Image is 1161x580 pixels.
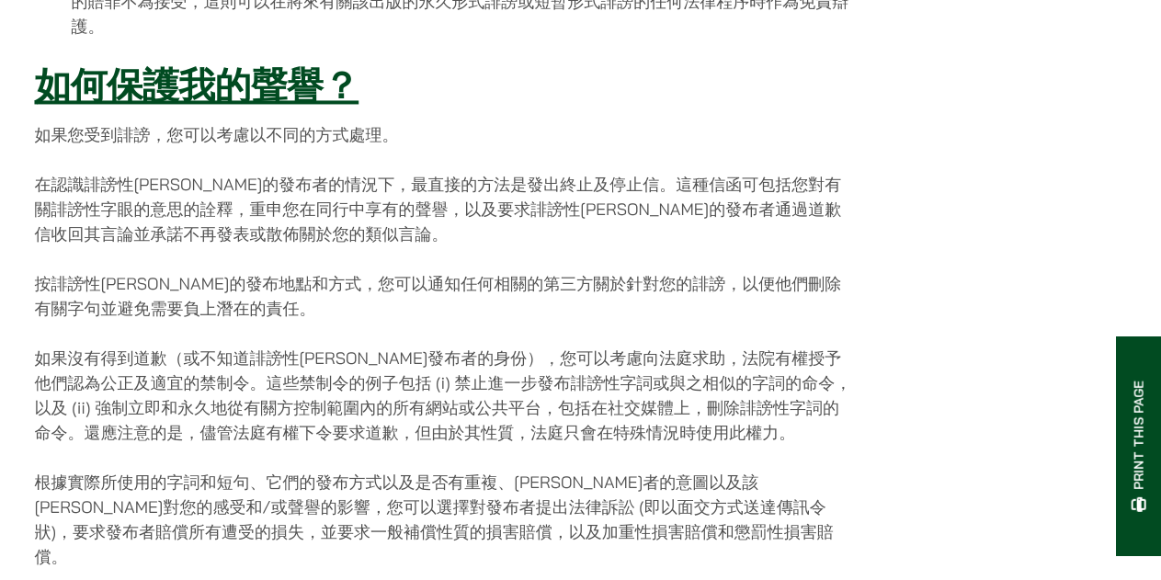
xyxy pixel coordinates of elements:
u: 如何保護我的聲譽？ [35,62,359,109]
p: 根據實際所使用的字詞和短句、它們的發布方式以及是否有重複、[PERSON_NAME]者的意圖以及該[PERSON_NAME]對您的感受和/或聲譽的影響，您可以選擇對發布者提出法律訴訟 (即以面交... [35,470,854,569]
p: 在認識誹謗性[PERSON_NAME]的發布者的情況下，最直接的方法是發出終止及停止信。這種信函可包括您對有關誹謗性字眼的意思的詮釋，重申您在同行中享有的聲譽，以及要求誹謗性[PERSON_NA... [35,172,854,246]
p: 按誹謗性[PERSON_NAME]的發布地點和方式，您可以通知任何相關的第三方關於針對您的誹謗，以便他們刪除有關字句並避免需要負上潛在的責任。 [35,271,854,321]
p: 如果沒有得到道歉（或不知道誹謗性[PERSON_NAME]發布者的身份），您可以考慮向法庭求助，法院有權授予他們認為公正及適宜的禁制令。這些禁制令的例子包括 (i) 禁止進一步發布誹謗性字詞或與... [35,346,854,445]
p: 如果您受到誹謗，您可以考慮以不同的方式處理。 [35,122,854,147]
